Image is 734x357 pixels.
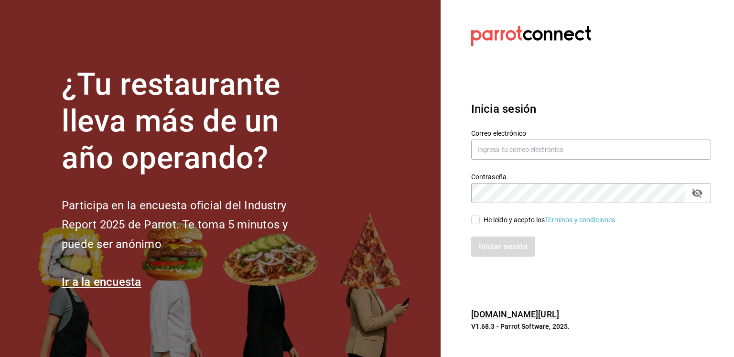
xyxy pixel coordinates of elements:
label: Correo electrónico [471,130,711,137]
a: [DOMAIN_NAME][URL] [471,309,559,319]
h1: ¿Tu restaurante lleva más de un año operando? [62,66,320,176]
div: He leído y acepto los [484,215,617,225]
h2: Participa en la encuesta oficial del Industry Report 2025 de Parrot. Te toma 5 minutos y puede se... [62,196,320,254]
p: V1.68.3 - Parrot Software, 2025. [471,322,711,331]
label: Contraseña [471,173,711,180]
input: Ingresa tu correo electrónico [471,140,711,160]
button: passwordField [689,185,705,201]
a: Ir a la encuesta [62,275,141,289]
a: Términos y condiciones. [545,216,617,224]
h3: Inicia sesión [471,100,711,118]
